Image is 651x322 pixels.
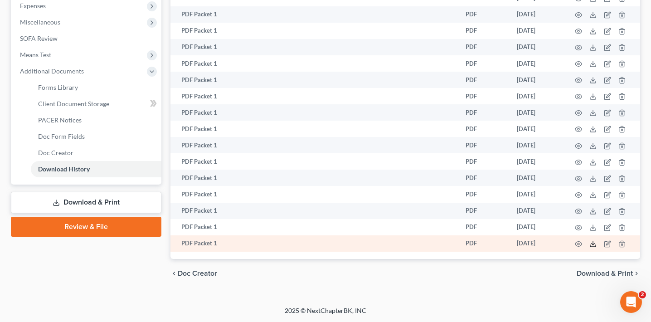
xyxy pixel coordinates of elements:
td: PDF [458,72,510,88]
iframe: Intercom live chat [620,291,642,313]
td: [DATE] [510,137,564,153]
td: PDF [458,219,510,235]
span: Miscellaneous [20,18,60,26]
td: PDF [458,104,510,121]
td: PDF Packet 1 [170,6,408,23]
td: PDF Packet 1 [170,72,408,88]
button: chevron_left Doc Creator [170,270,217,277]
td: PDF Packet 1 [170,55,408,72]
td: [DATE] [510,170,564,186]
a: Client Document Storage [31,96,161,112]
td: PDF [458,235,510,252]
td: PDF [458,137,510,153]
span: Means Test [20,51,51,59]
a: Doc Form Fields [31,128,161,145]
button: Download & Print chevron_right [577,270,640,277]
a: Download & Print [11,192,161,213]
a: Review & File [11,217,161,237]
td: PDF Packet 1 [170,39,408,55]
i: chevron_left [170,270,178,277]
td: [DATE] [510,153,564,170]
span: Download & Print [577,270,633,277]
td: [DATE] [510,55,564,72]
td: PDF [458,153,510,170]
a: SOFA Review [13,30,161,47]
td: PDF Packet 1 [170,170,408,186]
td: [DATE] [510,219,564,235]
td: PDF [458,55,510,72]
span: Additional Documents [20,67,84,75]
td: [DATE] [510,88,564,104]
span: PACER Notices [38,116,82,124]
a: Forms Library [31,79,161,96]
td: PDF Packet 1 [170,203,408,219]
span: Doc Form Fields [38,132,85,140]
td: PDF [458,186,510,202]
td: [DATE] [510,203,564,219]
span: Download History [38,165,90,173]
td: PDF [458,203,510,219]
span: 2 [639,291,646,298]
i: chevron_right [633,270,640,277]
td: [DATE] [510,72,564,88]
td: [DATE] [510,39,564,55]
td: PDF Packet 1 [170,88,408,104]
td: [DATE] [510,235,564,252]
td: PDF Packet 1 [170,121,408,137]
span: SOFA Review [20,34,58,42]
span: Doc Creator [178,270,217,277]
td: PDF Packet 1 [170,137,408,153]
td: PDF [458,39,510,55]
td: [DATE] [510,121,564,137]
td: [DATE] [510,6,564,23]
td: PDF Packet 1 [170,235,408,252]
td: [DATE] [510,186,564,202]
a: Doc Creator [31,145,161,161]
td: PDF Packet 1 [170,23,408,39]
td: PDF [458,170,510,186]
span: Doc Creator [38,149,73,156]
span: Client Document Storage [38,100,109,107]
a: PACER Notices [31,112,161,128]
span: Forms Library [38,83,78,91]
td: PDF Packet 1 [170,219,408,235]
td: PDF [458,88,510,104]
td: PDF [458,6,510,23]
td: PDF [458,121,510,137]
td: PDF Packet 1 [170,153,408,170]
td: [DATE] [510,23,564,39]
td: PDF [458,23,510,39]
span: Expenses [20,2,46,10]
td: PDF Packet 1 [170,104,408,121]
td: [DATE] [510,104,564,121]
a: Download History [31,161,161,177]
td: PDF Packet 1 [170,186,408,202]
